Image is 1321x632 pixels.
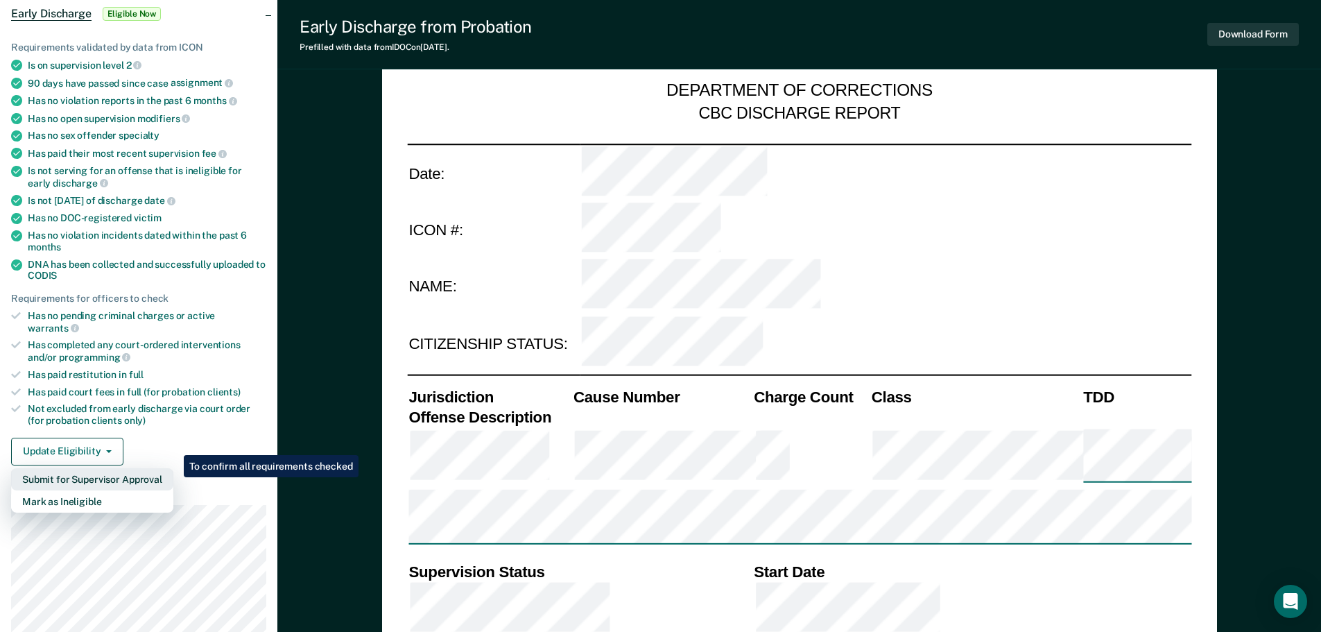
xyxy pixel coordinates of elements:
div: Is on supervision level [28,59,266,71]
td: ICON #: [407,201,580,258]
div: Requirements validated by data from ICON [11,42,266,53]
th: Charge Count [752,387,870,407]
th: Start Date [752,562,1191,582]
td: CITIZENSHIP STATUS: [407,315,580,372]
div: DEPARTMENT OF CORRECTIONS [666,80,933,103]
th: Jurisdiction [407,387,572,407]
span: date [144,195,175,206]
div: Has paid restitution in [28,369,266,381]
th: Supervision Status [407,562,752,582]
span: discharge [53,178,108,189]
button: Update Eligibility [11,438,123,466]
span: programming [59,352,130,363]
div: Has no violation incidents dated within the past 6 [28,230,266,253]
div: Requirements for officers to check [11,293,266,305]
div: Has paid court fees in full (for probation [28,386,266,398]
span: modifiers [137,113,191,124]
div: Has paid their most recent supervision [28,147,266,160]
button: Submit for Supervisor Approval [11,468,173,490]
div: Not excluded from early discharge via court order (for probation clients [28,403,266,427]
button: Mark as Ineligible [11,490,173,513]
div: 90 days have passed since case [28,77,266,89]
td: NAME: [407,258,580,315]
div: Has no open supervision [28,112,266,125]
span: specialty [119,130,159,141]
div: Is not [DATE] of discharge [28,194,266,207]
span: months [193,95,237,106]
span: assignment [171,77,233,88]
div: Open Intercom Messenger [1274,585,1307,618]
th: Class [870,387,1081,407]
div: DNA has been collected and successfully uploaded to [28,259,266,282]
span: 2 [126,60,142,71]
div: Has no DOC-registered [28,212,266,224]
td: Date: [407,144,580,201]
span: Eligible Now [103,7,162,21]
span: fee [202,148,227,159]
span: full [129,369,144,380]
div: Has completed any court-ordered interventions and/or [28,339,266,363]
span: warrants [28,323,79,334]
div: Is not serving for an offense that is ineligible for early [28,165,266,189]
div: Early Discharge from Probation [300,17,532,37]
div: Prefilled with data from IDOC on [DATE] . [300,42,532,52]
span: CODIS [28,270,57,281]
span: Early Discharge [11,7,92,21]
div: Has no violation reports in the past 6 [28,94,266,107]
span: clients) [207,386,241,398]
span: months [28,241,61,253]
th: Cause Number [571,387,752,407]
div: Has no pending criminal charges or active [28,310,266,334]
th: TDD [1082,387,1191,407]
div: Has no sex offender [28,130,266,142]
button: Download Form [1207,23,1299,46]
span: only) [124,415,146,426]
th: Offense Description [407,407,572,427]
span: victim [134,212,162,223]
div: CBC DISCHARGE REPORT [698,103,900,123]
